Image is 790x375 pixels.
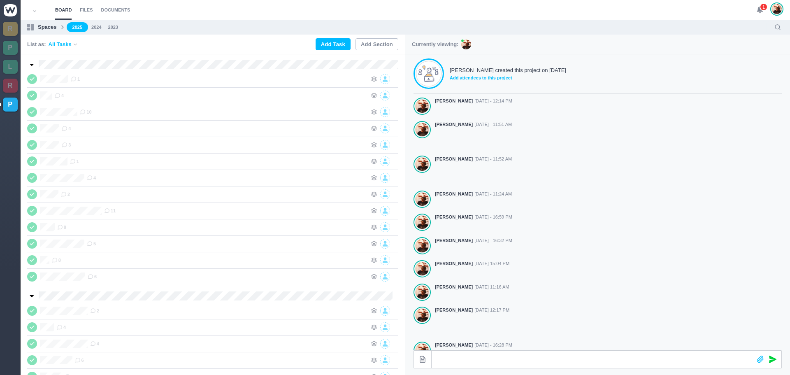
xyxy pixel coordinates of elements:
span: [DATE] 11:16 AM [474,284,509,291]
span: 1 [70,158,79,165]
span: [DATE] - 16:28 PM [474,342,512,349]
p: [PERSON_NAME] created this project on [DATE] [450,66,566,75]
span: Add attendees to this project [450,75,566,82]
span: 3 [62,142,71,148]
a: R [3,22,18,36]
p: Currently viewing: [412,40,458,49]
img: winio [4,4,17,16]
img: Antonio Lopes [416,215,429,229]
img: Antonio Lopes [416,239,429,253]
span: 4 [87,175,96,181]
strong: [PERSON_NAME] [435,191,473,198]
span: [DATE] - 11:24 AM [474,191,512,198]
span: 1 [71,76,80,82]
span: All Tasks [49,40,72,49]
span: 6 [75,357,84,363]
span: 1 [760,3,768,11]
img: Antonio Lopes [416,285,429,299]
span: 4 [62,125,71,132]
strong: [PERSON_NAME] [435,307,473,314]
a: P [3,41,18,55]
p: Spaces [38,23,57,31]
button: Add Section [355,38,398,50]
span: 10 [80,109,91,115]
span: 5 [87,240,96,247]
div: List as: [27,40,78,49]
button: Add Task [316,38,351,50]
a: 2025 [67,22,88,33]
strong: [PERSON_NAME] [435,156,473,163]
strong: [PERSON_NAME] [435,342,473,349]
span: 2 [61,191,70,198]
strong: [PERSON_NAME] [435,260,473,267]
strong: [PERSON_NAME] [435,214,473,221]
img: Antonio Lopes [416,99,429,113]
a: 2023 [108,24,118,31]
span: 11 [104,207,116,214]
span: [DATE] - 11:51 AM [474,121,512,128]
a: P [3,98,18,112]
span: [DATE] 15:04 PM [474,260,509,267]
img: Antonio Lopes [416,192,429,206]
span: 4 [90,340,99,347]
span: 4 [57,324,66,331]
img: Antonio Lopes [416,157,429,171]
span: [DATE] - 11:52 AM [474,156,512,163]
img: Antonio Lopes [416,262,429,276]
span: [DATE] - 16:59 PM [474,214,512,221]
a: R [3,79,18,93]
span: [DATE] 12:17 PM [474,307,509,314]
a: 2024 [91,24,101,31]
strong: [PERSON_NAME] [435,98,473,105]
img: Antonio Lopes [416,308,429,322]
img: spaces [27,24,34,30]
strong: [PERSON_NAME] [435,121,473,128]
span: [DATE] - 16:32 PM [474,237,512,244]
span: 8 [52,257,61,263]
img: No messages [418,65,439,82]
span: 6 [88,273,97,280]
span: 2 [90,307,99,314]
img: AL [461,40,471,49]
img: Antonio Lopes [772,4,782,14]
span: 8 [57,224,66,231]
a: L [3,60,18,74]
strong: [PERSON_NAME] [435,237,473,244]
strong: [PERSON_NAME] [435,284,473,291]
span: [DATE] - 12:14 PM [474,98,512,105]
span: 4 [55,92,64,99]
img: Antonio Lopes [416,123,429,137]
